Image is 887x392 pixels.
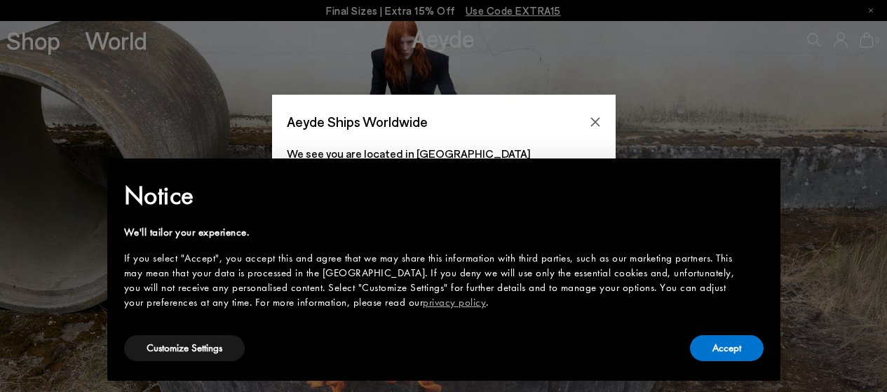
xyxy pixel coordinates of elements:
div: If you select "Accept", you accept this and agree that we may share this information with third p... [124,251,741,310]
span: Aeyde Ships Worldwide [287,109,428,134]
h2: Notice [124,177,741,214]
button: Customize Settings [124,335,245,361]
p: We see you are located in [GEOGRAPHIC_DATA] [287,145,601,162]
button: Accept [690,335,764,361]
button: Close this notice [741,163,775,196]
button: Close [585,111,606,133]
a: privacy policy [423,295,486,309]
div: We'll tailor your experience. [124,225,741,240]
span: × [753,168,762,190]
